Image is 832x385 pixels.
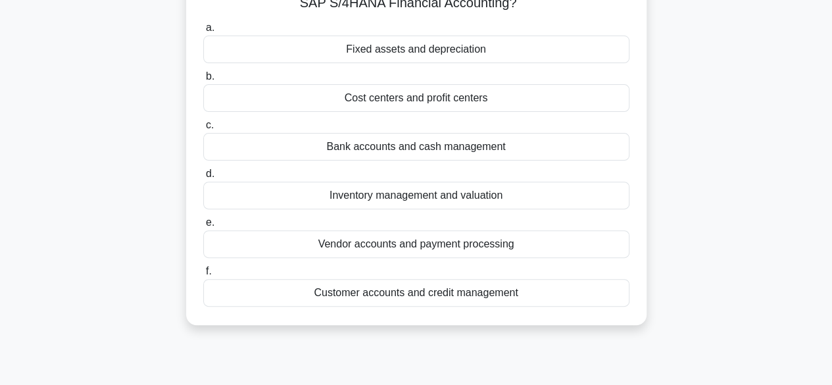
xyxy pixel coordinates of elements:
span: d. [206,168,214,179]
span: e. [206,217,214,228]
span: b. [206,70,214,82]
div: Inventory management and valuation [203,182,629,209]
div: Bank accounts and cash management [203,133,629,161]
div: Cost centers and profit centers [203,84,629,112]
div: Fixed assets and depreciation [203,36,629,63]
div: Customer accounts and credit management [203,279,629,307]
span: c. [206,119,214,130]
div: Vendor accounts and payment processing [203,230,629,258]
span: a. [206,22,214,33]
span: f. [206,265,212,276]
